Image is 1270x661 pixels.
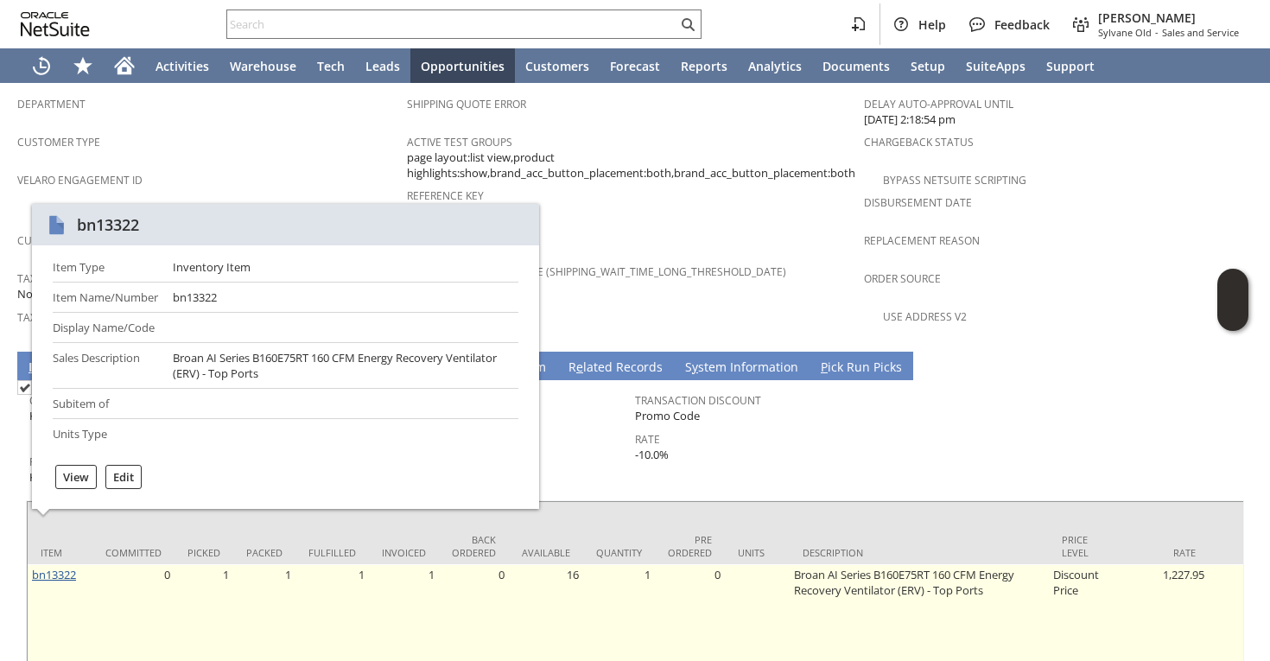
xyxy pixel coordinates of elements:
a: Reports [670,48,738,83]
div: Subitem of [53,396,159,411]
a: Forecast [600,48,670,83]
a: Customer Type [17,135,100,149]
svg: logo [21,12,90,36]
a: Customer Niche [17,233,107,248]
a: SuiteApps [956,48,1036,83]
div: Fulfilled [308,546,356,559]
a: Active Test Groups [407,135,512,149]
span: SY689A308AF3367 [407,203,499,219]
a: Activities [145,48,219,83]
a: Delay Auto-Approval Until [864,97,1013,111]
a: Reference Key [407,188,484,203]
span: Reports [681,58,727,74]
span: [PERSON_NAME] [1098,10,1239,26]
span: Sales and Service [1162,26,1239,39]
div: Available [522,546,570,559]
a: Support [1036,48,1105,83]
span: page layout:list view,product highlights:show,brand_acc_button_placement:both,brand_acc_button_pl... [407,149,855,181]
span: P [821,359,828,375]
span: KL285 [29,469,60,486]
span: [DATE] 2:18:54 pm [864,111,956,128]
div: bn13322 [173,289,217,305]
span: Customers [525,58,589,74]
span: Feedback [994,16,1050,33]
svg: Home [114,55,135,76]
div: Item Name/Number [53,289,159,305]
span: I [29,359,33,375]
span: Forecast [610,58,660,74]
svg: Search [677,14,698,35]
div: Packed [246,546,283,559]
img: Checked [17,380,32,395]
a: Promotion [29,454,91,469]
a: Tech [307,48,355,83]
span: -10.0% [635,447,669,463]
span: Documents [822,58,890,74]
span: e [576,359,583,375]
span: SuiteApps [966,58,1026,74]
span: Activities [156,58,209,74]
div: Inventory Item [173,259,251,275]
a: Auto Cancellation Date (shipping_wait_time_long_threshold_date) [407,264,786,279]
label: Edit [113,469,134,485]
a: Items [24,359,67,378]
div: View [55,465,97,489]
div: Picked [187,546,220,559]
div: Rate [1127,546,1196,559]
label: View [63,469,89,485]
span: Tech [317,58,345,74]
a: Recent Records [21,48,62,83]
a: bn13322 [32,567,76,582]
div: Item [41,546,79,559]
a: Related Records [564,359,667,378]
svg: Shortcuts [73,55,93,76]
span: Help [918,16,946,33]
a: Opportunities [410,48,515,83]
a: Rate [635,432,660,447]
a: Transaction Discount [635,393,761,408]
a: Leads [355,48,410,83]
a: Coupon Code [29,393,105,408]
a: System Information [681,359,803,378]
span: NotExempt [17,286,77,302]
a: Tax Exempt Status [17,271,120,286]
div: Quantity [596,546,642,559]
div: Invoiced [382,546,426,559]
div: Edit [105,465,142,489]
a: Home [104,48,145,83]
a: Velaro Engagement ID [17,173,143,187]
a: Shipping Quote Error [407,97,526,111]
span: Promo Code [635,408,700,424]
div: Sales Description [53,350,159,365]
div: Price Level [1062,533,1101,559]
span: Sylvane Old [1098,26,1152,39]
div: Units [738,546,777,559]
span: - [1155,26,1159,39]
a: Warehouse [219,48,307,83]
a: Pick Run Picks [816,359,906,378]
a: Order Source [864,271,941,286]
a: Bypass NetSuite Scripting [883,173,1026,187]
a: Department [17,97,86,111]
div: Shortcuts [62,48,104,83]
span: Setup [911,58,945,74]
iframe: Click here to launch Oracle Guided Learning Help Panel [1217,269,1248,331]
span: Analytics [748,58,802,74]
svg: Recent Records [31,55,52,76]
a: Analytics [738,48,812,83]
div: Display Name/Code [53,320,159,335]
a: Customers [515,48,600,83]
div: Item Type [53,259,159,275]
a: Use Address V2 [883,309,967,324]
div: Pre Ordered [668,533,712,559]
span: Support [1046,58,1095,74]
a: Chargeback Status [864,135,974,149]
a: Unrolled view on [1222,355,1242,376]
span: y [692,359,698,375]
span: KL285 [29,408,60,424]
span: Leads [365,58,400,74]
div: Units Type [53,426,159,442]
span: Warehouse [230,58,296,74]
div: Back Ordered [452,533,496,559]
a: Disbursement Date [864,195,972,210]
